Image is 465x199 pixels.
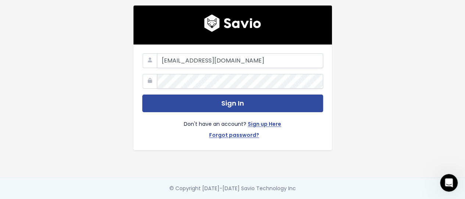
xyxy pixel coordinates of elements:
div: © Copyright [DATE]-[DATE] Savio Technology Inc [169,184,296,193]
button: Sign In [142,95,323,113]
div: Don't have an account? [142,112,323,141]
iframe: Intercom live chat [440,174,458,192]
input: Your Work Email Address [157,53,323,68]
a: Forgot password? [209,131,259,141]
a: Sign up Here [248,120,281,130]
img: logo600x187.a314fd40982d.png [204,14,261,32]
